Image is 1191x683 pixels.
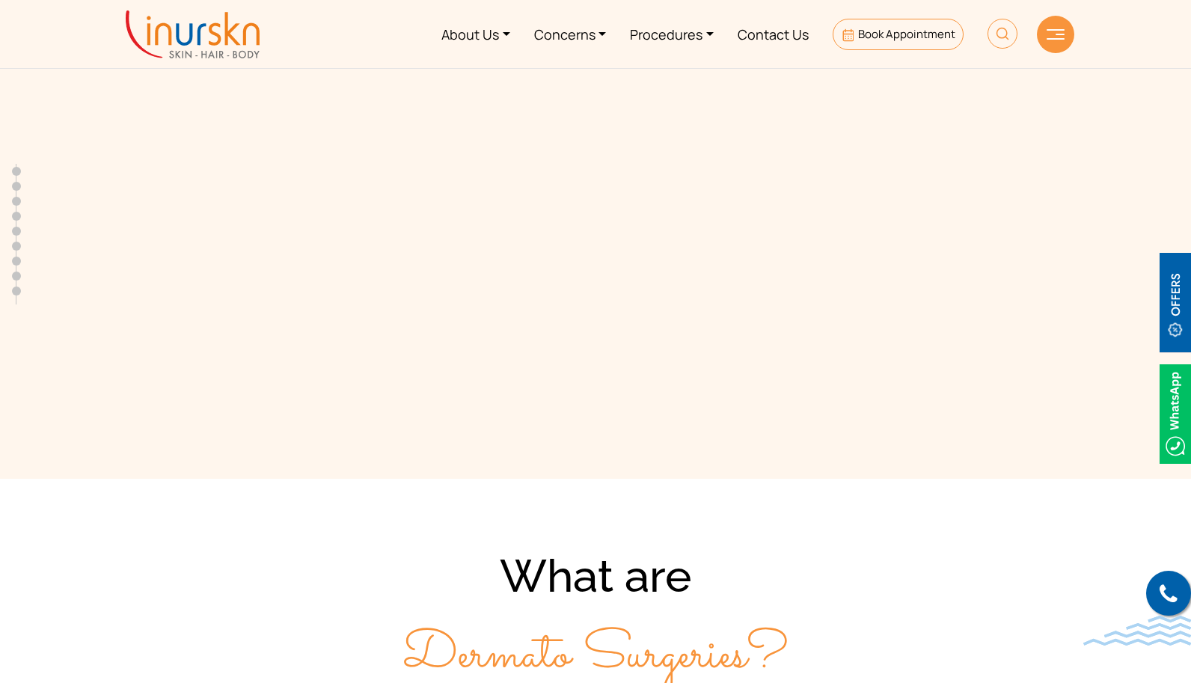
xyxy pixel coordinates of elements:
[1083,616,1191,646] img: bluewave
[858,26,955,42] span: Book Appointment
[833,19,964,50] a: Book Appointment
[1160,364,1191,464] img: Whatsappicon
[429,6,522,62] a: About Us
[618,6,726,62] a: Procedures
[1047,29,1065,40] img: hamLine.svg
[726,6,821,62] a: Contact Us
[126,10,260,58] img: inurskn-logo
[1160,404,1191,420] a: Whatsappicon
[1160,253,1191,352] img: offerBt
[988,19,1017,49] img: HeaderSearch
[522,6,619,62] a: Concerns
